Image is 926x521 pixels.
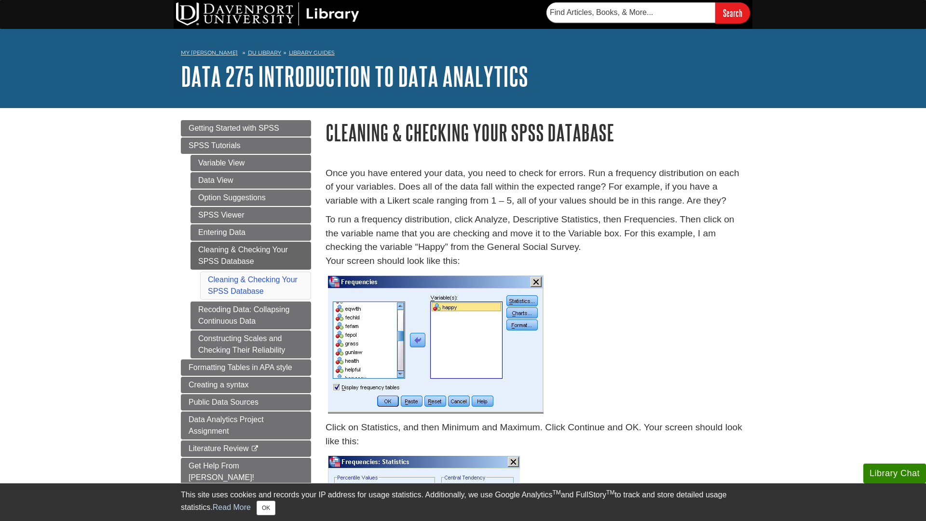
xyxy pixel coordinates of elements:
span: Public Data Sources [189,398,259,406]
p: Once you have entered your data, you need to check for errors. Run a frequency distribution on ea... [326,166,745,208]
a: Data Analytics Project Assignment [181,411,311,439]
span: Formatting Tables in APA style [189,363,292,371]
p: To run a frequency distribution, click Analyze, Descriptive Statistics, then Frequencies. Then cl... [326,213,745,268]
span: Data Analytics Project Assignment [189,415,264,435]
sup: TM [552,489,560,496]
sup: TM [606,489,614,496]
span: Literature Review [189,444,249,452]
img: DU Library [176,2,359,26]
a: Variable View [191,155,311,171]
a: Get Help From [PERSON_NAME]! [181,458,311,486]
a: SPSS Viewer [191,207,311,223]
a: Formatting Tables in APA style [181,359,311,376]
a: SPSS Tutorials [181,137,311,154]
div: Guide Page Menu [181,120,311,486]
input: Find Articles, Books, & More... [546,2,715,23]
a: Cleaning & Checking Your SPSS Database [191,242,311,270]
a: Data View [191,172,311,189]
div: This site uses cookies and records your IP address for usage statistics. Additionally, we use Goo... [181,489,745,515]
a: DU Library [248,49,281,56]
a: Constructing Scales and Checking Their Reliability [191,330,311,358]
button: Library Chat [863,464,926,483]
a: Recoding Data: Collapsing Continuous Data [191,302,311,329]
p: Click on Statistics, and then Minimum and Maximum. Click Continue and OK. Your screen should look... [326,421,745,449]
a: Read More [213,503,251,511]
a: Library Guides [289,49,335,56]
a: My [PERSON_NAME] [181,49,238,57]
a: DATA 275 Introduction to Data Analytics [181,61,528,91]
i: This link opens in a new window [251,446,259,452]
span: Get Help From [PERSON_NAME]! [189,462,254,481]
nav: breadcrumb [181,46,745,62]
span: SPSS Tutorials [189,141,241,150]
a: Cleaning & Checking Your SPSS Database [208,275,298,295]
form: Searches DU Library's articles, books, and more [546,2,750,23]
a: Public Data Sources [181,394,311,411]
a: Option Suggestions [191,190,311,206]
a: Literature Review [181,440,311,457]
a: Creating a syntax [181,377,311,393]
button: Close [257,501,275,515]
input: Search [715,2,750,23]
h1: Cleaning & Checking Your SPSS Database [326,120,745,145]
span: Creating a syntax [189,381,249,389]
a: Getting Started with SPSS [181,120,311,137]
span: Getting Started with SPSS [189,124,279,132]
a: Entering Data [191,224,311,241]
